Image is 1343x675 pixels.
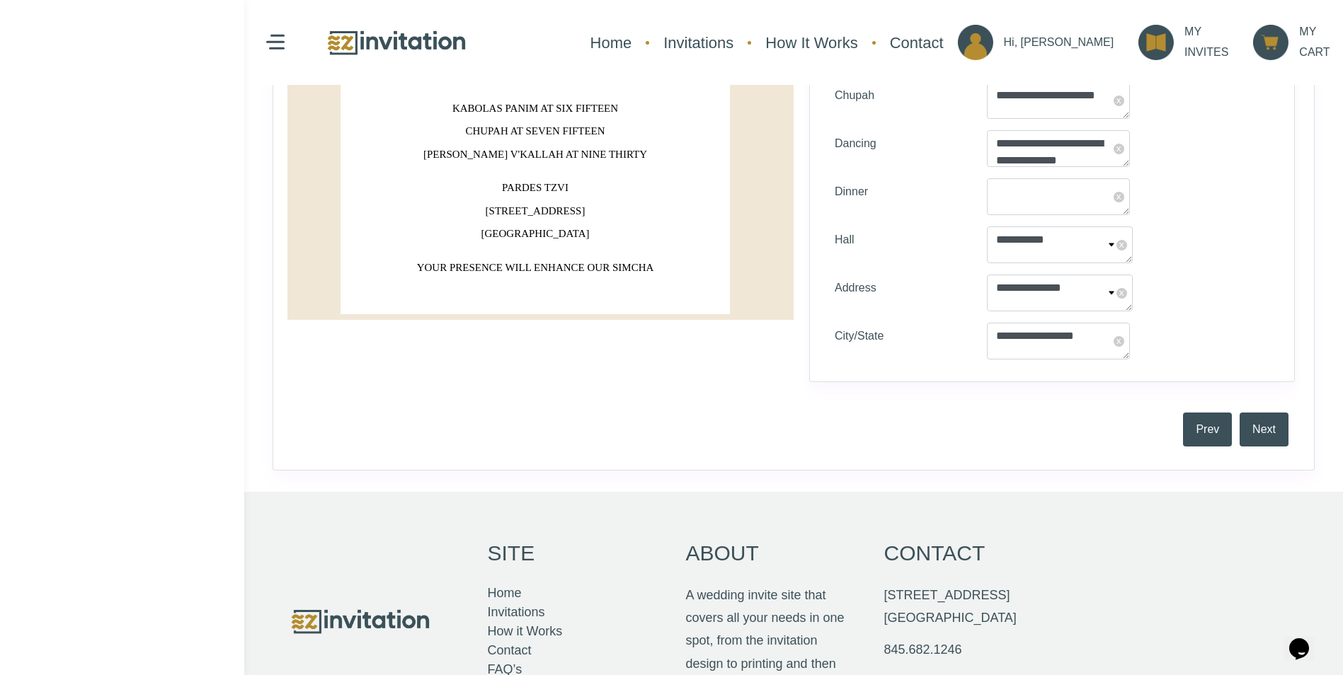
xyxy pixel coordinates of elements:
a: 845.682.1246 [884,640,962,659]
img: logo.png [290,606,431,637]
p: Contact [884,534,985,572]
a: Home [583,24,639,62]
a: Home [488,584,522,603]
p: Hi, [PERSON_NAME] [1004,33,1114,53]
p: [STREET_ADDRESS] [GEOGRAPHIC_DATA] [884,584,1017,630]
span: x [1114,96,1124,106]
text: PARDES TZVI [502,182,568,193]
a: Invitations [656,24,741,62]
a: Contact [883,24,951,62]
label: Dancing [824,130,976,167]
img: ico_my_invites.png [1138,25,1174,60]
text: CHUPAH AT SEVEN FIFTEEN [465,125,605,137]
button: Next [1240,412,1288,446]
p: About [686,534,759,572]
a: How it Works [488,622,563,641]
img: logo.png [326,28,467,58]
text: [PERSON_NAME] V'KALLAH AT NINE THIRTY [423,149,647,160]
p: MY CART [1299,22,1330,63]
text: KABOLAS PANIM AT SIX FIFTEEN [452,103,618,114]
label: Address [824,275,976,311]
text: [STREET_ADDRESS] [486,205,585,217]
a: Invitations [488,603,545,622]
button: Prev [1183,412,1232,446]
p: MY INVITES [1184,22,1228,63]
p: Site [488,534,535,572]
a: How It Works [758,24,864,62]
text: [GEOGRAPHIC_DATA] [481,228,590,239]
label: Chupah [824,82,976,119]
span: x [1114,192,1124,202]
label: City/State [824,323,976,359]
a: Contact [488,641,532,660]
label: Dinner [824,178,976,215]
span: x [1114,144,1124,154]
span: x [1114,336,1124,347]
img: ico_cart.png [1253,25,1288,60]
label: Hall [824,226,976,263]
iframe: chat widget [1284,618,1329,661]
img: ico_account.png [958,25,993,60]
text: YOUR PRESENCE WILL ENHANCE OUR SIMCHA [417,262,654,273]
